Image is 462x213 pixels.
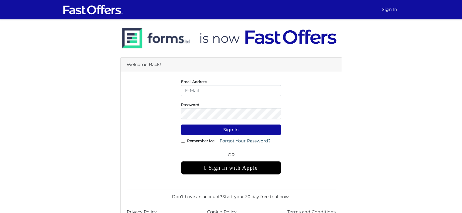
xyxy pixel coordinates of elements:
label: Email Address [181,81,207,82]
a: Start your 30 day free trial now. [222,194,289,199]
div: Sign in with Apple [181,161,281,175]
label: Remember Me [187,140,214,141]
span: OR [181,151,281,161]
div: Don't have an account? . [127,189,336,200]
a: Forgot Your Password? [216,135,275,147]
label: Password [181,104,199,105]
a: Sign In [379,4,400,15]
input: E-Mail [181,85,281,96]
div: Welcome Back! [121,58,342,72]
button: Sign In [181,124,281,135]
